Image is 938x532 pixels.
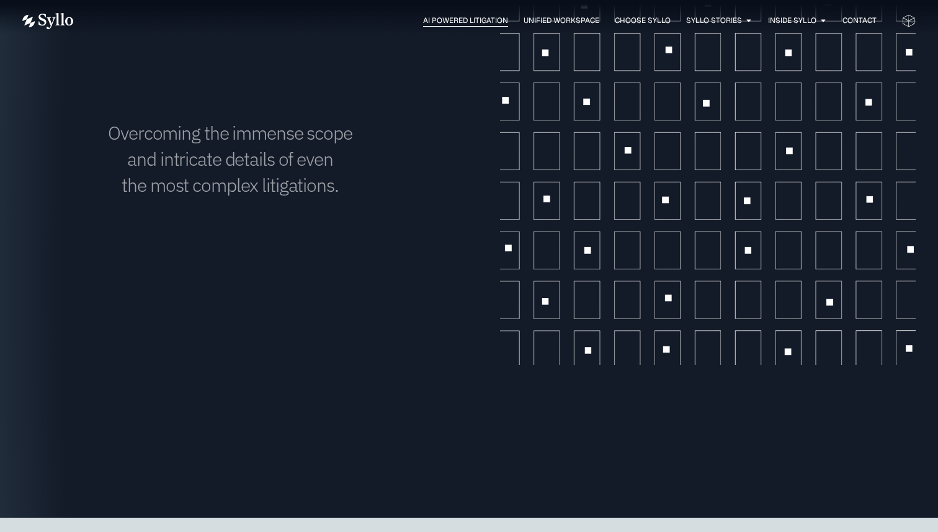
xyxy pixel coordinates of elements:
a: Inside Syllo [768,15,816,26]
a: Syllo Stories [686,15,742,26]
a: AI Powered Litigation [423,15,508,26]
h1: Overcoming the immense scope and intricate details of even the most complex litigations. [22,120,438,198]
a: Contact [842,15,877,26]
nav: Menu [98,15,877,27]
div: Menu Toggle [98,15,877,27]
img: Vector [22,13,73,29]
a: Unified Workspace [524,15,599,26]
a: Choose Syllo [615,15,671,26]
